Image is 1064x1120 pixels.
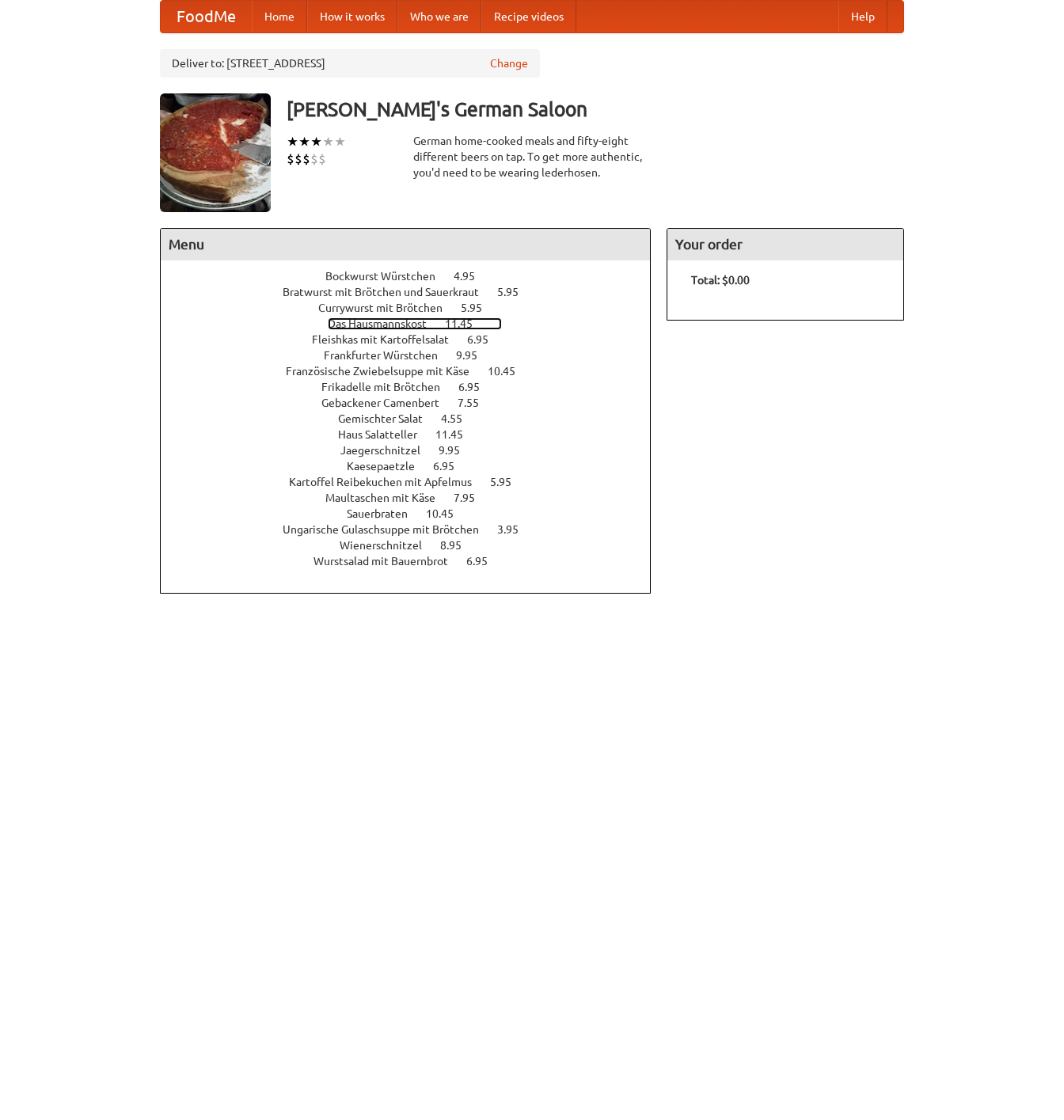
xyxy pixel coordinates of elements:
span: Frikadelle mit Brötchen [321,381,456,393]
li: ★ [310,133,322,150]
h4: Your order [667,229,903,260]
span: 6.95 [433,460,470,473]
span: 9.95 [456,349,493,362]
a: Bockwurst Würstchen 4.95 [325,270,504,283]
a: Bratwurst mit Brötchen und Sauerkraut 5.95 [283,286,548,298]
h4: Menu [161,229,650,260]
img: angular.jpg [160,93,271,212]
span: 5.95 [497,286,534,298]
a: Jaegerschnitzel 9.95 [340,444,489,457]
span: Frankfurter Würstchen [324,349,454,362]
span: Sauerbraten [347,507,424,520]
span: Wienerschnitzel [340,539,438,552]
a: Help [838,1,887,32]
a: Who we are [397,1,481,32]
a: Gebackener Camenbert 7.55 [321,397,508,409]
span: Französische Zwiebelsuppe mit Käse [286,365,485,378]
a: Fleishkas mit Kartoffelsalat 6.95 [312,333,518,346]
span: 4.55 [441,412,478,425]
span: 11.45 [435,428,479,441]
li: $ [287,150,294,168]
b: Total: $0.00 [691,274,750,287]
a: Maultaschen mit Käse 7.95 [325,492,504,504]
span: Fleishkas mit Kartoffelsalat [312,333,465,346]
li: ★ [298,133,310,150]
a: Kartoffel Reibekuchen mit Apfelmus 5.95 [289,476,541,488]
a: Kaesepaetzle 6.95 [347,460,484,473]
span: 6.95 [466,555,503,568]
a: Das Hausmannskost 11.45 [328,317,502,330]
span: 11.45 [445,317,488,330]
a: Gemischter Salat 4.55 [338,412,492,425]
a: Change [490,55,528,71]
a: Currywurst mit Brötchen 5.95 [318,302,511,314]
span: 3.95 [497,523,534,536]
span: 5.95 [490,476,527,488]
li: $ [302,150,310,168]
span: 7.55 [458,397,495,409]
span: 4.95 [454,270,491,283]
span: Kartoffel Reibekuchen mit Apfelmus [289,476,488,488]
a: Haus Salatteller 11.45 [338,428,492,441]
h3: [PERSON_NAME]'s German Saloon [287,93,904,125]
span: 9.95 [439,444,476,457]
span: Currywurst mit Brötchen [318,302,458,314]
span: 5.95 [461,302,498,314]
span: Das Hausmannskost [328,317,443,330]
div: Deliver to: [STREET_ADDRESS] [160,49,540,78]
li: ★ [334,133,346,150]
span: 6.95 [467,333,504,346]
span: 10.45 [488,365,531,378]
span: Gebackener Camenbert [321,397,455,409]
a: Recipe videos [481,1,576,32]
span: Gemischter Salat [338,412,439,425]
span: Bockwurst Würstchen [325,270,451,283]
span: 8.95 [440,539,477,552]
span: Maultaschen mit Käse [325,492,451,504]
span: 10.45 [426,507,469,520]
a: Home [252,1,307,32]
a: How it works [307,1,397,32]
span: Wurstsalad mit Bauernbrot [313,555,464,568]
li: ★ [287,133,298,150]
span: Haus Salatteller [338,428,433,441]
a: Frikadelle mit Brötchen 6.95 [321,381,509,393]
a: Frankfurter Würstchen 9.95 [324,349,507,362]
li: $ [294,150,302,168]
div: German home-cooked meals and fifty-eight different beers on tap. To get more authentic, you'd nee... [413,133,651,180]
a: Wienerschnitzel 8.95 [340,539,491,552]
li: ★ [322,133,334,150]
li: $ [318,150,326,168]
a: Ungarische Gulaschsuppe mit Brötchen 3.95 [283,523,548,536]
span: Ungarische Gulaschsuppe mit Brötchen [283,523,495,536]
span: Bratwurst mit Brötchen und Sauerkraut [283,286,495,298]
span: 6.95 [458,381,496,393]
span: Kaesepaetzle [347,460,431,473]
span: Jaegerschnitzel [340,444,436,457]
span: 7.95 [454,492,491,504]
a: Wurstsalad mit Bauernbrot 6.95 [313,555,517,568]
a: FoodMe [161,1,252,32]
a: Sauerbraten 10.45 [347,507,483,520]
a: Französische Zwiebelsuppe mit Käse 10.45 [286,365,545,378]
li: $ [310,150,318,168]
